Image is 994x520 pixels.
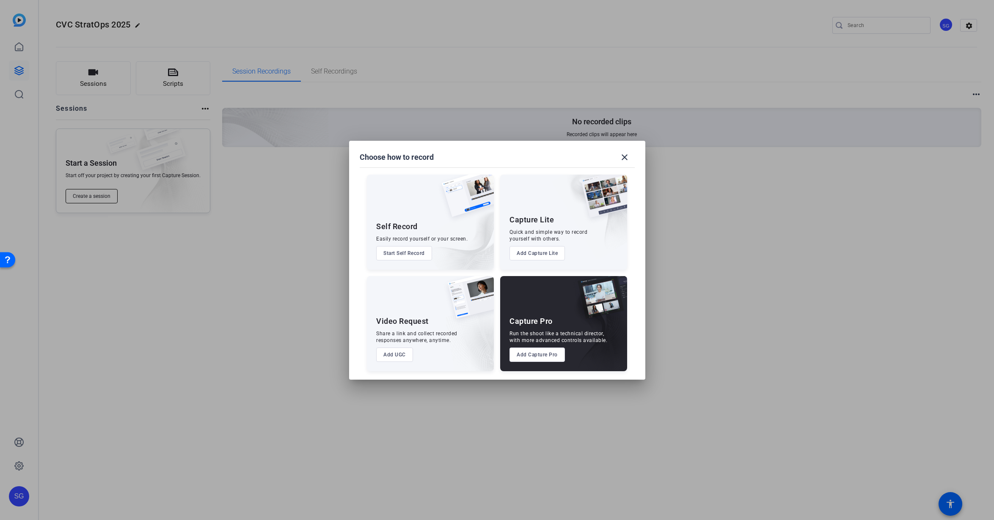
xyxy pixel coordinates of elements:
img: capture-lite.png [575,175,627,226]
div: Video Request [376,316,429,326]
div: Capture Lite [509,215,554,225]
button: Add Capture Lite [509,246,565,260]
img: embarkstudio-ugc-content.png [445,302,494,371]
button: Add Capture Pro [509,348,565,362]
div: Self Record [376,222,418,232]
mat-icon: close [620,152,630,162]
img: embarkstudio-self-record.png [420,193,494,270]
img: embarkstudio-capture-pro.png [564,287,627,371]
div: Share a link and collect recorded responses anywhere, anytime. [376,330,457,344]
div: Easily record yourself or your screen. [376,235,468,242]
button: Add UGC [376,348,413,362]
img: capture-pro.png [571,276,627,328]
img: ugc-content.png [441,276,494,327]
div: Run the shoot like a technical director, with more advanced controls available. [509,330,607,344]
div: Capture Pro [509,316,553,326]
div: Quick and simple way to record yourself with others. [509,229,587,242]
img: embarkstudio-capture-lite.png [551,175,627,259]
h1: Choose how to record [360,152,434,162]
button: Start Self Record [376,246,432,260]
img: self-record.png [435,175,494,225]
